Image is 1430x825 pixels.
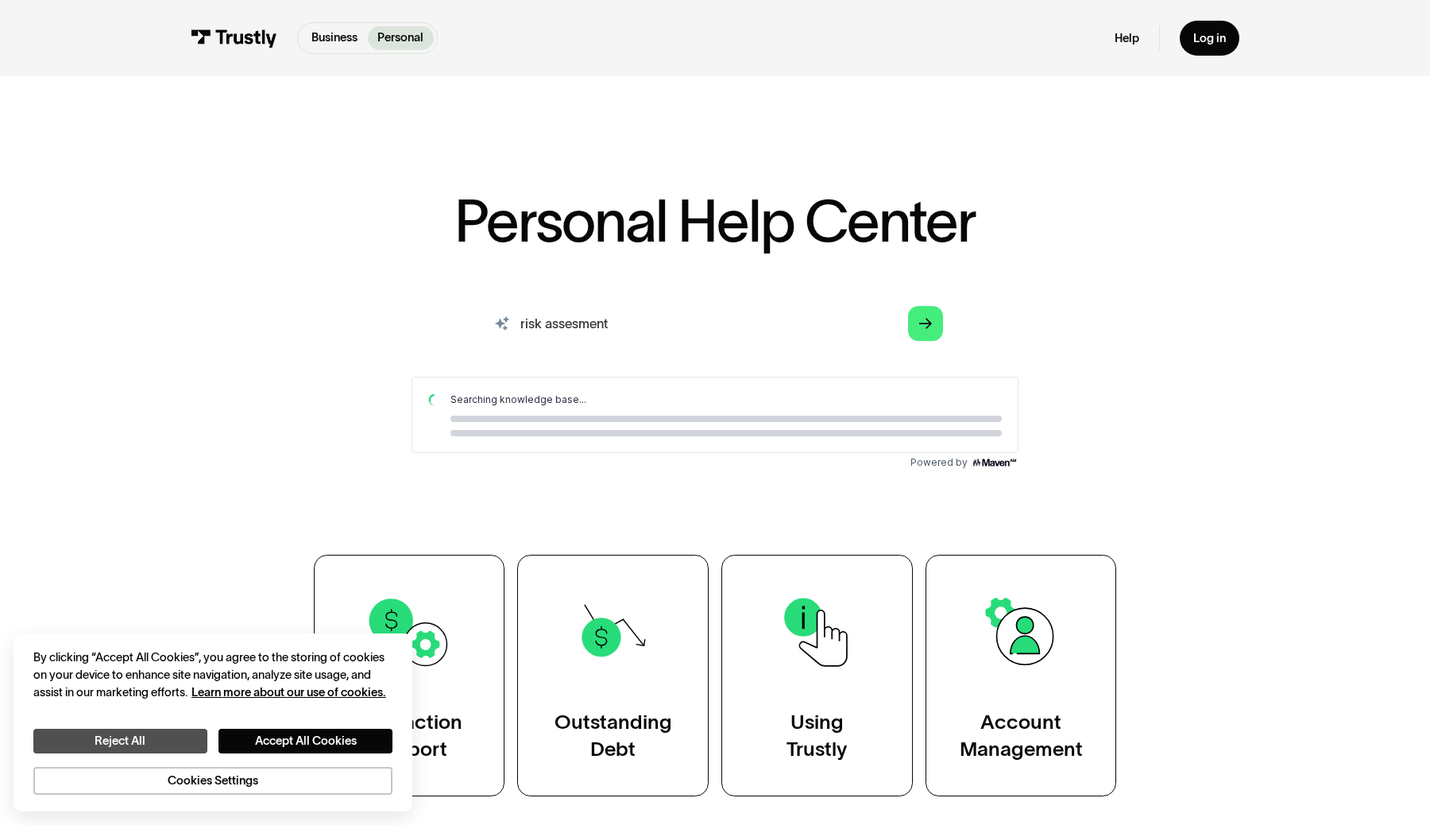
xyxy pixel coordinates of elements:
[33,649,392,702] div: By clicking “Accept All Cookies”, you agree to the storing of cookies on your device to enhance s...
[377,29,423,47] p: Personal
[52,29,603,42] div: Searching knowledge base...
[517,555,709,796] a: OutstandingDebt
[512,92,569,105] span: Powered by
[33,767,392,795] button: Cookies Settings
[191,686,386,699] a: More information about your privacy, opens in a new tab
[14,633,412,812] div: Cookie banner
[1115,31,1139,46] a: Help
[302,26,368,50] a: Business
[721,555,913,796] a: UsingTrustly
[33,729,207,753] button: Reject All
[1193,31,1226,46] div: Log in
[572,92,620,105] img: Maven AGI Logo
[786,709,847,762] div: Using Trustly
[555,709,672,762] div: Outstanding Debt
[314,555,505,796] a: TransactionSupport
[311,29,357,47] p: Business
[454,192,976,250] h1: Personal Help Center
[926,555,1117,796] a: AccountManagement
[473,297,956,351] form: Search
[473,297,956,351] input: search
[33,649,392,795] div: Privacy
[368,26,434,50] a: Personal
[218,729,392,753] button: Accept All Cookies
[960,709,1083,762] div: Account Management
[1180,21,1239,56] a: Log in
[191,29,278,48] img: Trustly Logo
